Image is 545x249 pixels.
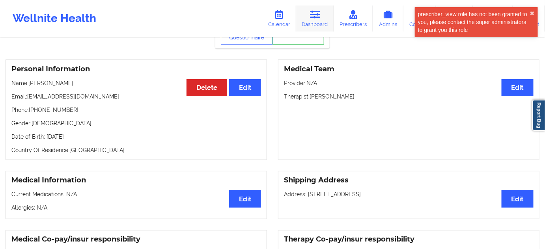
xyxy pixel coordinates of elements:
button: Edit [229,79,261,96]
a: Report Bug [532,100,545,131]
button: close [530,10,535,17]
h3: Shipping Address [284,176,534,185]
button: Delete [187,79,227,96]
p: Phone: [PHONE_NUMBER] [11,106,261,114]
p: Therapist: [PERSON_NAME] [284,93,534,100]
h3: Medical Co-pay/insur responsibility [11,235,261,244]
a: Coaches [403,6,436,32]
h3: Medical Team [284,65,534,74]
p: Date of Birth: [DATE] [11,133,261,141]
p: Gender: [DEMOGRAPHIC_DATA] [11,119,261,127]
a: Calendar [262,6,296,32]
p: Email: [EMAIL_ADDRESS][DOMAIN_NAME] [11,93,261,100]
p: Current Medications: N/A [11,190,261,198]
button: Edit [229,190,261,207]
button: Edit [502,190,534,207]
p: Provider: N/A [284,79,534,87]
p: Address: [STREET_ADDRESS] [284,190,534,198]
h3: Personal Information [11,65,261,74]
a: Prescribers [334,6,373,32]
h3: Therapy Co-pay/insur responsibility [284,235,534,244]
div: prescriber_view role has not been granted to you, please contact the super administrators to gran... [418,10,530,34]
p: Name: [PERSON_NAME] [11,79,261,87]
a: Admins [373,6,403,32]
button: Edit [502,79,534,96]
p: Country Of Residence: [GEOGRAPHIC_DATA] [11,146,261,154]
h3: Medical Information [11,176,261,185]
p: Allergies: N/A [11,204,261,212]
a: Dashboard [296,6,334,32]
